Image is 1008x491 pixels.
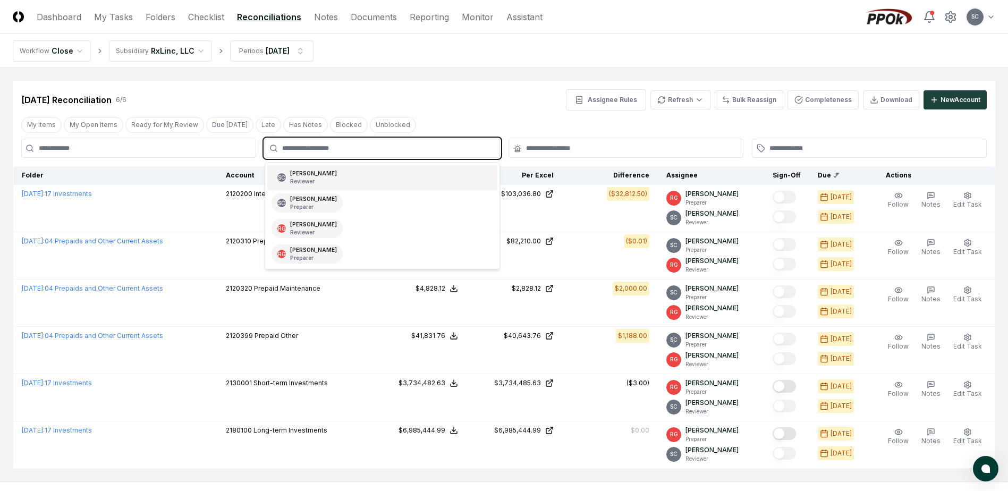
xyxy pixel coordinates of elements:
span: SC [670,241,677,249]
div: 6 / 6 [116,95,126,105]
div: $6,985,444.99 [399,426,445,435]
span: 2120320 [226,284,252,292]
span: Edit Task [953,200,982,208]
a: Dashboard [37,11,81,23]
p: Preparer [685,293,739,301]
span: 2120310 [226,237,251,245]
div: [DATE] [831,448,852,458]
button: Unblocked [370,117,416,133]
div: $1,188.00 [618,331,647,341]
span: Follow [888,390,909,397]
p: Reviewer [685,218,739,226]
button: Mark complete [773,258,796,270]
p: [PERSON_NAME] [685,256,739,266]
span: Edit Task [953,390,982,397]
span: SC [278,199,285,207]
button: Mark complete [773,352,796,365]
div: Suggestions [265,163,499,269]
span: RG [670,430,678,438]
span: Follow [888,200,909,208]
button: Mark complete [773,210,796,223]
p: Preparer [685,246,739,254]
div: Subsidiary [116,46,149,56]
button: Completeness [787,90,859,109]
button: Mark complete [773,285,796,298]
button: Ready for My Review [125,117,204,133]
a: Checklist [188,11,224,23]
button: Refresh [650,90,710,109]
p: [PERSON_NAME] [685,189,739,199]
span: Edit Task [953,342,982,350]
th: Folder [13,166,218,185]
span: SC [670,450,677,458]
div: $0.00 [631,426,649,435]
p: [PERSON_NAME] [685,303,739,313]
p: [PERSON_NAME] [685,398,739,408]
a: Folders [146,11,175,23]
span: [DATE] : [22,332,45,340]
div: ($0.01) [626,236,647,246]
p: [PERSON_NAME] [685,284,739,293]
div: $6,985,444.99 [494,426,541,435]
span: RG [670,383,678,391]
button: Mark complete [773,380,796,393]
a: My Tasks [94,11,133,23]
div: [PERSON_NAME] [290,246,337,262]
div: $82,210.00 [506,236,541,246]
a: Reporting [410,11,449,23]
button: Edit Task [951,426,984,448]
button: Notes [919,426,943,448]
button: Edit Task [951,331,984,353]
button: Blocked [330,117,368,133]
button: Periods[DATE] [230,40,314,62]
span: Edit Task [953,248,982,256]
span: Interest Receivable [254,190,315,198]
div: $2,828.12 [512,284,541,293]
span: Edit Task [953,295,982,303]
button: Mark complete [773,427,796,440]
th: Assignee [658,166,764,185]
p: Reviewer [685,266,739,274]
img: Logo [13,11,24,22]
button: SC [965,7,985,27]
div: ($3.00) [626,378,649,388]
a: $40,643.76 [475,331,554,341]
a: Notes [314,11,338,23]
button: Follow [886,331,911,353]
th: Difference [562,166,658,185]
img: PPOk logo [863,9,914,26]
button: $4,828.12 [416,284,458,293]
div: Due [818,171,860,180]
button: Mark complete [773,400,796,412]
span: RG [670,194,678,202]
button: Follow [886,236,911,259]
button: $6,985,444.99 [399,426,458,435]
p: Preparer [685,388,739,396]
p: Preparer [685,435,739,443]
span: SC [278,174,285,182]
button: Mark complete [773,305,796,318]
div: [PERSON_NAME] [290,195,337,211]
span: SC [670,289,677,297]
span: 2120399 [226,332,253,340]
button: Download [863,90,919,109]
span: Short-term Investments [253,379,328,387]
button: Mark complete [773,447,796,460]
a: Monitor [462,11,494,23]
button: Mark complete [773,333,796,345]
span: 2120200 [226,190,252,198]
div: Workflow [20,46,49,56]
button: Mark complete [773,238,796,251]
button: Assignee Rules [566,89,646,111]
button: Due Today [206,117,253,133]
div: [DATE] [831,354,852,363]
div: [DATE] [831,240,852,249]
span: [DATE] : [22,190,45,198]
div: $3,734,485.63 [494,378,541,388]
p: [PERSON_NAME] [685,209,739,218]
button: atlas-launcher [973,456,998,481]
p: [PERSON_NAME] [685,445,739,455]
div: [DATE] [831,287,852,297]
div: [DATE] [831,192,852,202]
span: Follow [888,437,909,445]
